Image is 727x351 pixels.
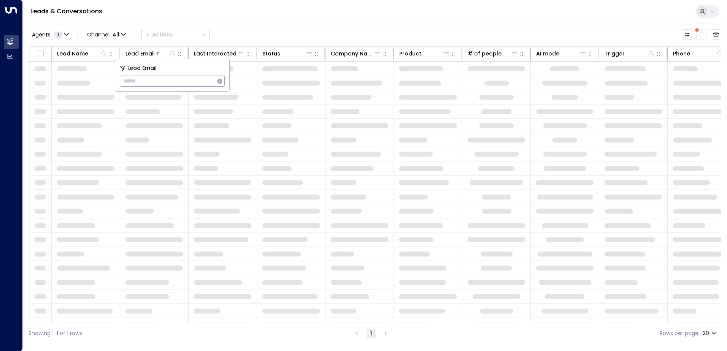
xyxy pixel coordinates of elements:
[703,328,718,339] div: 20
[127,64,157,73] span: Lead Email
[352,329,390,338] nav: pagination navigation
[125,49,176,58] div: Lead Email
[399,49,450,58] div: Product
[54,32,63,38] span: 1
[29,329,82,337] div: Showing 1-1 of 1 rows
[57,49,108,58] div: Lead Name
[30,7,102,16] a: Leads & Conversations
[262,49,280,58] div: Status
[57,49,88,58] div: Lead Name
[113,32,119,38] span: All
[468,49,502,58] div: # of people
[194,49,244,58] div: Last Interacted
[262,49,313,58] div: Status
[673,49,690,58] div: Phone
[194,49,237,58] div: Last Interacted
[605,49,625,58] div: Trigger
[141,29,210,40] div: Button group with a nested menu
[331,49,374,58] div: Company Name
[32,32,51,37] span: Agents
[660,329,700,337] label: Rows per page:
[367,329,376,338] button: page 1
[125,49,155,58] div: Lead Email
[84,29,129,40] button: Channel:All
[399,49,421,58] div: Product
[145,31,173,38] div: Actions
[141,29,210,40] button: Actions
[711,29,721,40] button: Archived Leads
[673,49,724,58] div: Phone
[331,49,381,58] div: Company Name
[682,29,692,40] button: Customize
[29,29,71,40] button: Agents1
[468,49,518,58] div: # of people
[696,29,707,40] span: There are new threads available. Refresh the grid to view the latest updates.
[536,49,559,58] div: AI mode
[536,49,587,58] div: AI mode
[605,49,655,58] div: Trigger
[84,29,129,40] span: Channel:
